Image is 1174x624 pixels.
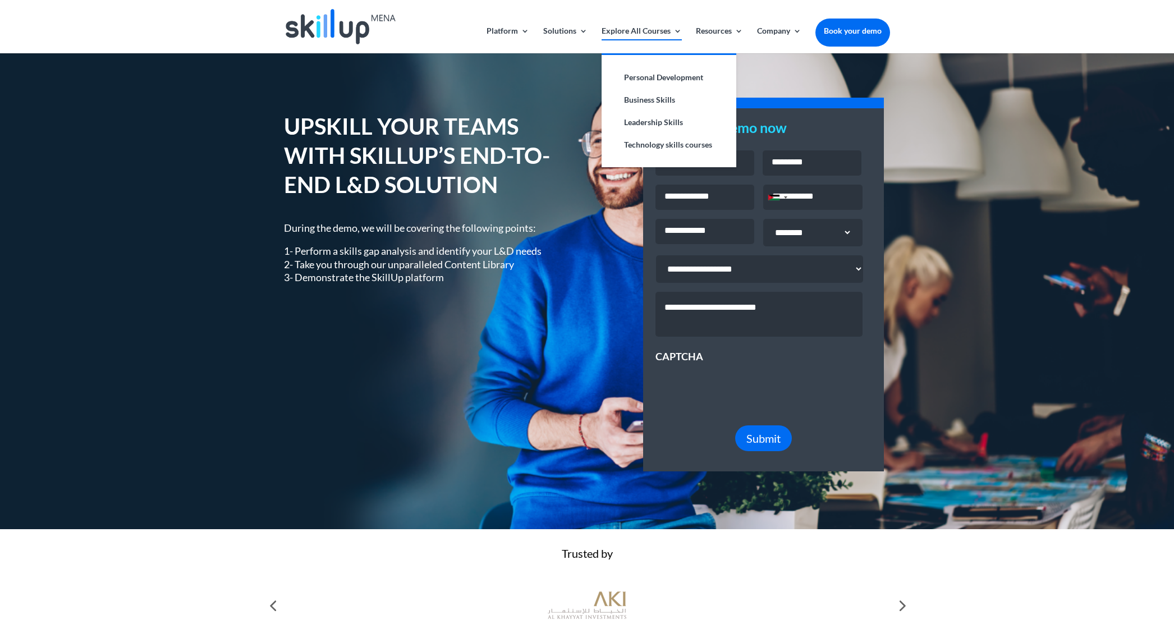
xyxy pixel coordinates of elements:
h1: UPSKILL YOUR TEAMS WITH SKILLUP’S END-TO-END L&D SOLUTION [284,112,570,205]
a: Business Skills [613,89,725,111]
div: Selected country [764,185,791,209]
iframe: Chat Widget [982,503,1174,624]
button: Submit [735,425,792,451]
div: Trusted by [284,547,890,560]
a: Leadership Skills [613,111,725,134]
a: Solutions [543,27,588,53]
a: Book your demo [815,19,890,43]
h3: Book your demo now [655,121,872,140]
img: Skillup Mena [286,9,396,44]
a: Personal Development [613,66,725,89]
p: 1- Perform a skills gap analysis and identify your L&D needs 2- Take you through our unparalleled... [284,245,570,284]
iframe: reCAPTCHA [655,364,826,407]
label: CAPTCHA [655,350,703,363]
a: Technology skills courses [613,134,725,156]
a: Resources [696,27,743,53]
div: During the demo, we will be covering the following points: [284,222,570,285]
a: Company [757,27,801,53]
a: Explore All Courses [602,27,682,53]
span: Submit [746,432,781,445]
a: Platform [487,27,529,53]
